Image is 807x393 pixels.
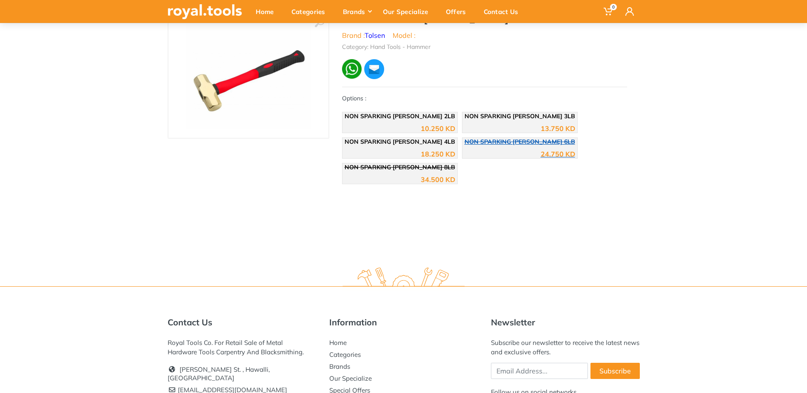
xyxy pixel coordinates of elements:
span: 0 [610,4,617,10]
a: Brands [329,362,350,370]
a: NON SPARKING [PERSON_NAME] 3LB 13.750 KD [462,112,578,133]
li: Brand : [342,30,385,40]
a: NON SPARKING [PERSON_NAME] 2LB 10.250 KD [342,112,458,133]
div: 24.750 KD [541,151,575,157]
div: 34.500 KD [421,176,455,183]
a: Home [329,339,347,347]
span: NON SPARKING [PERSON_NAME] 8LB [345,163,455,171]
span: NON SPARKING [PERSON_NAME] 6LB [465,138,575,145]
span: NON SPARKING [PERSON_NAME] 3LB [465,112,575,120]
span: NON SPARKING [PERSON_NAME] 2LB [345,112,455,120]
div: Our Specialize [377,3,440,20]
div: Options : [342,94,627,188]
button: Subscribe [590,363,640,379]
div: Categories [285,3,337,20]
div: 10.250 KD [421,125,455,132]
a: NON SPARKING [PERSON_NAME] 8LB 34.500 KD [342,163,458,184]
img: royal.tools Logo [168,4,242,19]
span: NON SPARKING [PERSON_NAME] 4LB [345,138,455,145]
div: Home [250,3,285,20]
img: Royal Tools - NON SPARKING SLEDGE HAMMER [186,22,311,129]
a: Tolsen [365,31,385,40]
h5: Information [329,317,478,327]
div: Subscribe our newsletter to receive the latest news and exclusive offers. [491,338,640,357]
a: [PERSON_NAME] St. , Hawalli, [GEOGRAPHIC_DATA] [168,365,270,382]
a: NON SPARKING [PERSON_NAME] 6LB 24.750 KD [462,137,578,159]
div: 18.250 KD [421,151,455,157]
a: Our Specialize [329,374,372,382]
h5: Contact Us [168,317,317,327]
div: Royal Tools Co. For Retail Sale of Metal Hardware Tools Carpentry And Blacksmithing. [168,338,317,357]
a: Categories [329,350,361,359]
h1: NON SPARKING [PERSON_NAME] [342,13,627,25]
li: Category: Hand Tools - Hammer [342,43,431,51]
a: NON SPARKING [PERSON_NAME] 4LB 18.250 KD [342,137,458,159]
img: wa.webp [342,59,362,79]
div: 13.750 KD [541,125,575,132]
div: Brands [337,3,377,20]
div: Contact Us [478,3,530,20]
img: royal.tools Logo [342,268,465,291]
li: Model : [393,30,416,40]
h5: Newsletter [491,317,640,327]
img: ma.webp [363,58,385,80]
input: Email Address... [491,363,588,379]
div: Offers [440,3,478,20]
